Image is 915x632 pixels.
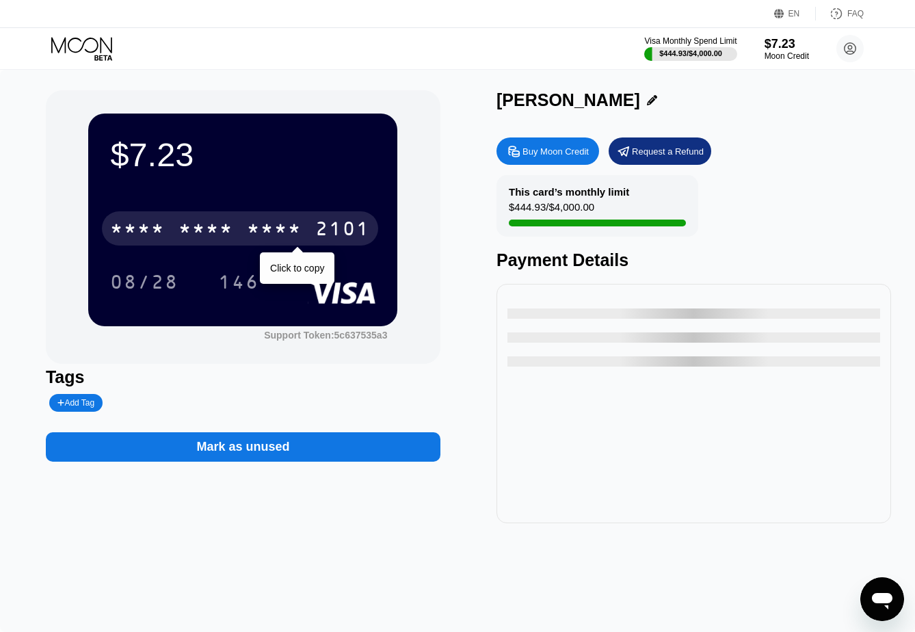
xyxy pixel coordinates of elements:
div: 146 [208,265,269,299]
div: Mark as unused [196,439,289,455]
div: This card’s monthly limit [509,186,629,198]
div: 08/28 [100,265,189,299]
div: Payment Details [496,250,891,270]
div: Add Tag [57,398,94,408]
div: Buy Moon Credit [496,137,599,165]
div: Request a Refund [609,137,711,165]
div: $444.93 / $4,000.00 [659,49,722,57]
div: $7.23 [110,135,375,174]
div: Visa Monthly Spend Limit$444.93/$4,000.00 [644,36,737,61]
div: $7.23 [765,37,809,51]
div: Visa Monthly Spend Limit [644,36,737,46]
div: Add Tag [49,394,103,412]
div: Tags [46,367,440,387]
div: 146 [218,273,259,295]
div: Buy Moon Credit [522,146,589,157]
div: $7.23Moon Credit [765,37,809,61]
div: Moon Credit [765,51,809,61]
div: [PERSON_NAME] [496,90,640,110]
div: Request a Refund [632,146,704,157]
div: $444.93 / $4,000.00 [509,201,594,220]
div: EN [774,7,816,21]
iframe: Button to launch messaging window [860,577,904,621]
div: FAQ [847,9,864,18]
div: Support Token:5c637535a3 [264,330,387,341]
div: Support Token: 5c637535a3 [264,330,387,341]
div: 08/28 [110,273,178,295]
div: FAQ [816,7,864,21]
div: 2101 [315,220,370,241]
div: EN [788,9,800,18]
div: Click to copy [270,263,324,274]
div: Mark as unused [46,419,440,462]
